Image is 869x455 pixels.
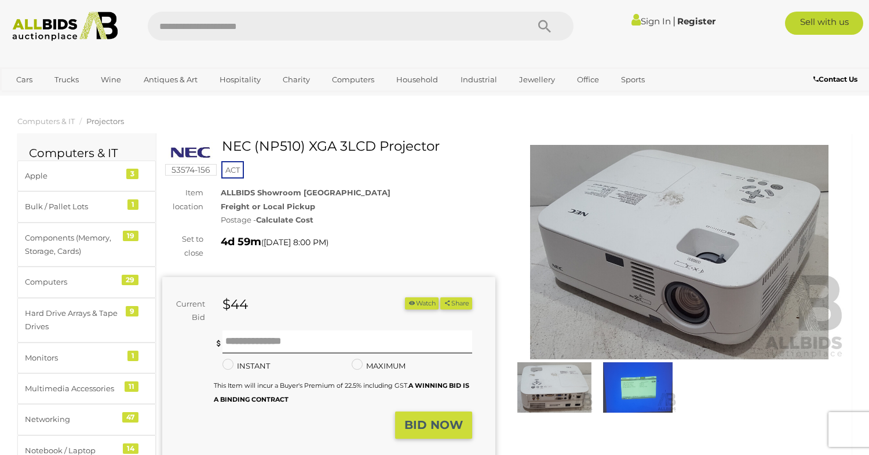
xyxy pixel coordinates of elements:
[86,117,124,126] a: Projectors
[813,73,860,86] a: Contact Us
[122,412,138,423] div: 47
[9,70,40,89] a: Cars
[17,223,156,267] a: Components (Memory, Storage, Cards) 19
[17,267,156,297] a: Computers 29
[154,232,212,260] div: Set to close
[122,275,138,285] div: 29
[127,199,138,210] div: 1
[29,147,144,159] h2: Computers & IT
[125,381,138,392] div: 11
[25,231,121,259] div: Components (Memory, Storage, Cards)
[154,186,212,213] div: Item location
[126,306,138,316] div: 9
[256,215,313,224] strong: Calculate Cost
[221,202,315,211] strong: Freight or Local Pickup
[395,412,472,439] button: BID NOW
[168,142,213,163] img: NEC (NP510) XGA 3LCD Projector
[17,343,156,373] a: Monitors 1
[136,70,205,89] a: Antiques & Art
[440,297,472,310] button: Share
[513,145,846,360] img: NEC (NP510) XGA 3LCD Projector
[261,238,328,247] span: ( )
[813,75,857,83] b: Contact Us
[673,14,676,27] span: |
[25,275,121,289] div: Computers
[222,296,248,312] strong: $44
[168,139,492,154] h1: NEC (NP510) XGA 3LCD Projector
[405,297,439,310] button: Watch
[275,70,317,89] a: Charity
[404,418,463,432] strong: BID NOW
[6,12,124,41] img: Allbids.com.au
[93,70,129,89] a: Wine
[677,16,715,27] a: Register
[25,351,121,365] div: Monitors
[123,231,138,241] div: 19
[221,213,495,227] div: Postage -
[352,359,406,373] label: MAXIMUM
[324,70,382,89] a: Computers
[221,161,244,179] span: ACT
[25,200,121,213] div: Bulk / Pallet Lots
[599,362,677,412] img: NEC (NP510) XGA 3LCD Projector
[405,297,439,310] li: Watch this item
[17,191,156,222] a: Bulk / Pallet Lots 1
[516,12,574,41] button: Search
[264,237,326,247] span: [DATE] 8:00 PM
[25,307,121,334] div: Hard Drive Arrays & Tape Drives
[214,381,469,403] small: This Item will incur a Buyer's Premium of 22.5% including GST.
[569,70,607,89] a: Office
[222,359,270,373] label: INSTANT
[512,70,563,89] a: Jewellery
[221,235,261,248] strong: 4d 59m
[9,89,106,108] a: [GEOGRAPHIC_DATA]
[221,188,390,197] strong: ALLBIDS Showroom [GEOGRAPHIC_DATA]
[389,70,446,89] a: Household
[212,70,268,89] a: Hospitality
[453,70,505,89] a: Industrial
[17,117,75,126] a: Computers & IT
[631,16,671,27] a: Sign In
[25,413,121,426] div: Networking
[123,443,138,454] div: 14
[127,351,138,361] div: 1
[17,404,156,435] a: Networking 47
[25,169,121,183] div: Apple
[162,297,214,325] div: Current Bid
[17,161,156,191] a: Apple 3
[165,165,217,174] a: 53574-156
[614,70,652,89] a: Sports
[165,164,217,176] mark: 53574-156
[214,381,469,403] b: A WINNING BID IS A BINDING CONTRACT
[516,362,593,412] img: NEC (NP510) XGA 3LCD Projector
[25,382,121,395] div: Multimedia Accessories
[17,298,156,343] a: Hard Drive Arrays & Tape Drives 9
[47,70,86,89] a: Trucks
[17,373,156,404] a: Multimedia Accessories 11
[785,12,863,35] a: Sell with us
[126,169,138,179] div: 3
